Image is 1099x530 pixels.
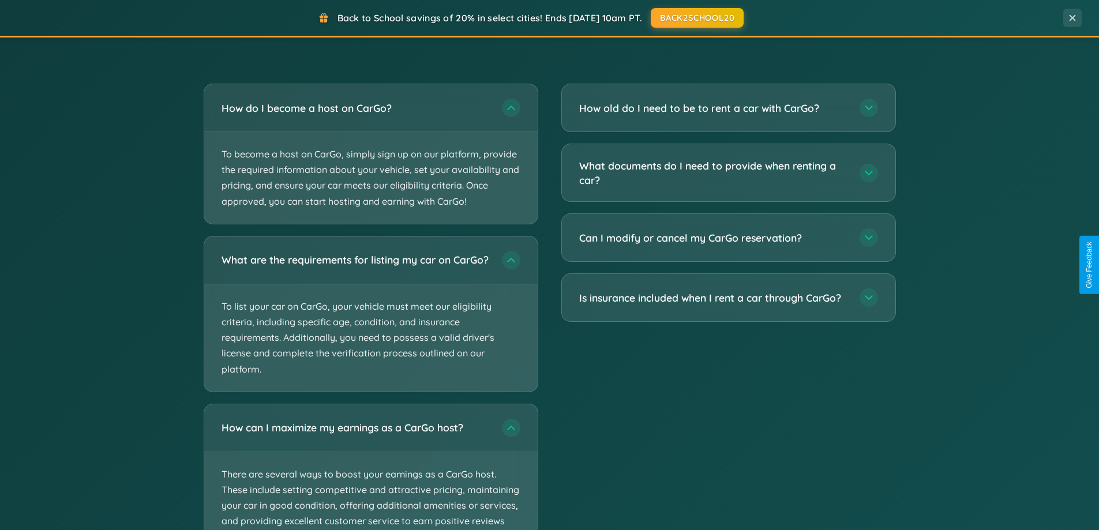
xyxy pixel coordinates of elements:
[222,420,490,435] h3: How can I maximize my earnings as a CarGo host?
[579,291,848,305] h3: Is insurance included when I rent a car through CarGo?
[579,101,848,115] h3: How old do I need to be to rent a car with CarGo?
[204,132,538,224] p: To become a host on CarGo, simply sign up on our platform, provide the required information about...
[1085,242,1093,288] div: Give Feedback
[222,101,490,115] h3: How do I become a host on CarGo?
[204,284,538,392] p: To list your car on CarGo, your vehicle must meet our eligibility criteria, including specific ag...
[579,231,848,245] h3: Can I modify or cancel my CarGo reservation?
[222,253,490,267] h3: What are the requirements for listing my car on CarGo?
[651,8,744,28] button: BACK2SCHOOL20
[337,12,642,24] span: Back to School savings of 20% in select cities! Ends [DATE] 10am PT.
[579,159,848,187] h3: What documents do I need to provide when renting a car?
